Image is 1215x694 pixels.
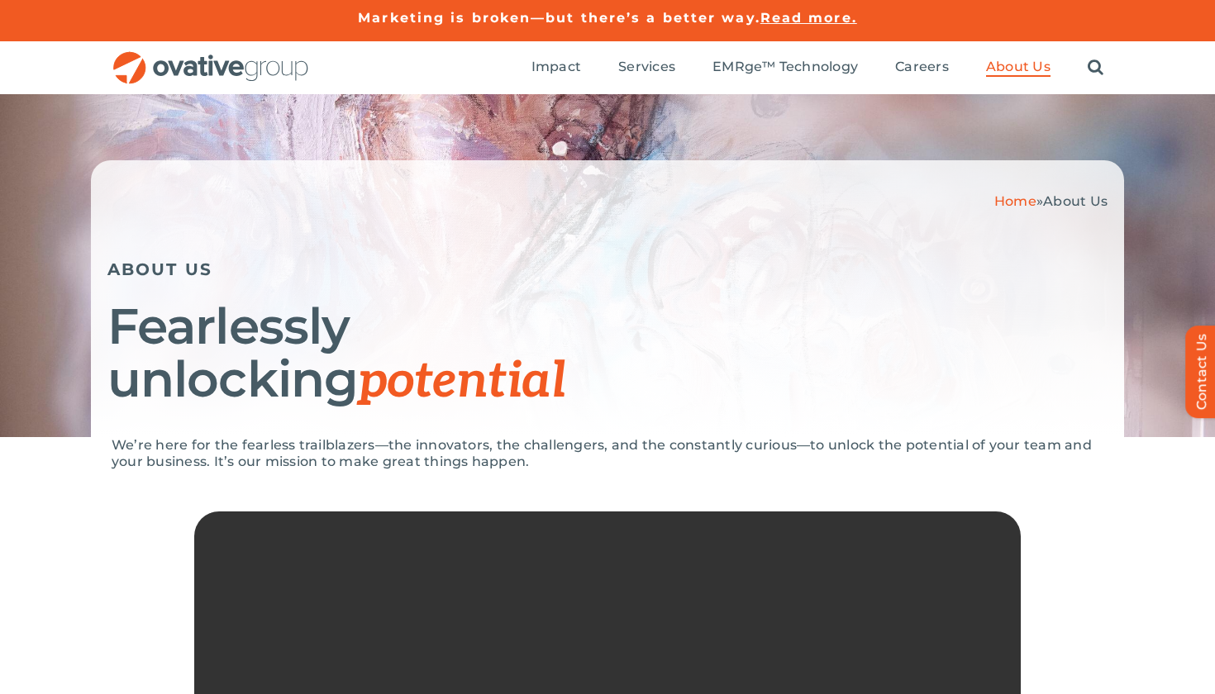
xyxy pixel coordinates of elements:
span: Services [618,59,675,75]
a: EMRge™ Technology [712,59,858,77]
span: About Us [1043,193,1108,209]
span: EMRge™ Technology [712,59,858,75]
a: Search [1088,59,1103,77]
a: Impact [531,59,581,77]
nav: Menu [531,41,1103,94]
a: Marketing is broken—but there’s a better way. [358,10,760,26]
a: OG_Full_horizontal_RGB [112,50,310,65]
a: Home [994,193,1036,209]
h5: ABOUT US [107,259,1108,279]
a: Read more. [760,10,857,26]
span: potential [358,352,565,411]
span: About Us [986,59,1051,75]
span: » [994,193,1108,209]
a: Services [618,59,675,77]
a: About Us [986,59,1051,77]
span: Impact [531,59,581,75]
p: We’re here for the fearless trailblazers—the innovators, the challengers, and the constantly curi... [112,437,1103,470]
span: Careers [895,59,949,75]
a: Careers [895,59,949,77]
h1: Fearlessly unlocking [107,300,1108,408]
